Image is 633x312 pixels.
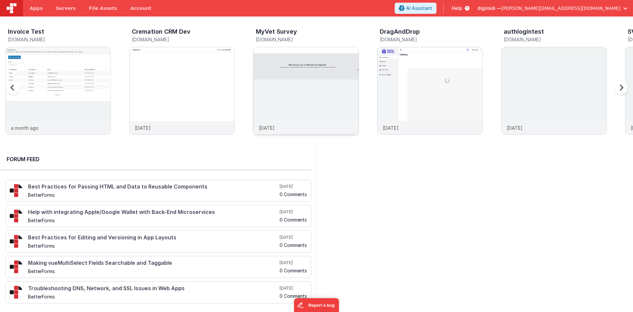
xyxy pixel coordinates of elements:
h5: 0 Comments [280,294,307,298]
h5: BetterForms [28,294,278,299]
h5: 0 Comments [280,268,307,273]
span: Servers [56,5,75,12]
img: 295_2.png [10,209,23,223]
p: [DATE] [259,124,275,131]
button: AI Assistant [395,3,437,14]
p: [DATE] [383,124,399,131]
span: [PERSON_NAME][EMAIL_ADDRESS][DOMAIN_NAME] [501,5,620,12]
p: [DATE] [507,124,523,131]
h3: authlogintest [504,28,544,35]
a: Troubleshooting DNS, Network, and SSL Issues in Web Apps BetterForms [DATE] 0 Comments [5,281,311,303]
img: 295_2.png [10,235,23,248]
h5: BetterForms [28,218,278,223]
img: 295_2.png [10,184,23,197]
h5: BetterForms [28,243,278,248]
h4: Making vueMultiSelect Fields Searchable and Taggable [28,260,278,266]
h4: Troubleshooting DNS, Network, and SSL Issues in Web Apps [28,286,278,292]
h5: BetterForms [28,192,278,197]
h4: Help with integrating Apple/Google Wallet with Back-End Microservices [28,209,278,215]
a: Making vueMultiSelect Fields Searchable and Taggable BetterForms [DATE] 0 Comments [5,256,311,278]
a: Best Practices for Passing HTML and Data to Reusable Components BetterForms [DATE] 0 Comments [5,180,311,202]
h5: [DOMAIN_NAME] [8,37,111,42]
iframe: Marker.io feedback button [294,298,339,312]
h5: [DATE] [280,260,307,265]
span: Apps [30,5,43,12]
h3: Cremation CRM Dev [132,28,191,35]
p: [DATE] [135,124,151,131]
h4: Best Practices for Editing and Versioning in App Layouts [28,235,278,241]
h5: [DOMAIN_NAME] [132,37,235,42]
h3: Invoice Test [8,28,44,35]
h5: [DOMAIN_NAME] [380,37,483,42]
h2: Forum Feed [7,155,305,163]
a: Help with integrating Apple/Google Wallet with Back-End Microservices BetterForms [DATE] 0 Comments [5,205,311,227]
img: 295_2.png [10,260,23,273]
a: Best Practices for Editing and Versioning in App Layouts BetterForms [DATE] 0 Comments [5,230,311,253]
span: AI Assistant [406,5,432,12]
h5: BetterForms [28,269,278,274]
h4: Best Practices for Passing HTML and Data to Reusable Components [28,184,278,190]
h5: 0 Comments [280,243,307,248]
span: File Assets [89,5,117,12]
h5: [DATE] [280,184,307,189]
span: Help [452,5,462,12]
h5: [DATE] [280,286,307,291]
h5: 0 Comments [280,192,307,197]
h5: [DOMAIN_NAME] [504,37,607,42]
h5: 0 Comments [280,217,307,222]
h3: MyVet Survey [256,28,297,35]
h3: DragAndDrop [380,28,420,35]
button: digimidi — [PERSON_NAME][EMAIL_ADDRESS][DOMAIN_NAME] [477,5,628,12]
h5: [DATE] [280,235,307,240]
h5: [DATE] [280,209,307,215]
h5: [DOMAIN_NAME] [256,37,359,42]
span: digimidi — [477,5,501,12]
img: 295_2.png [10,286,23,299]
